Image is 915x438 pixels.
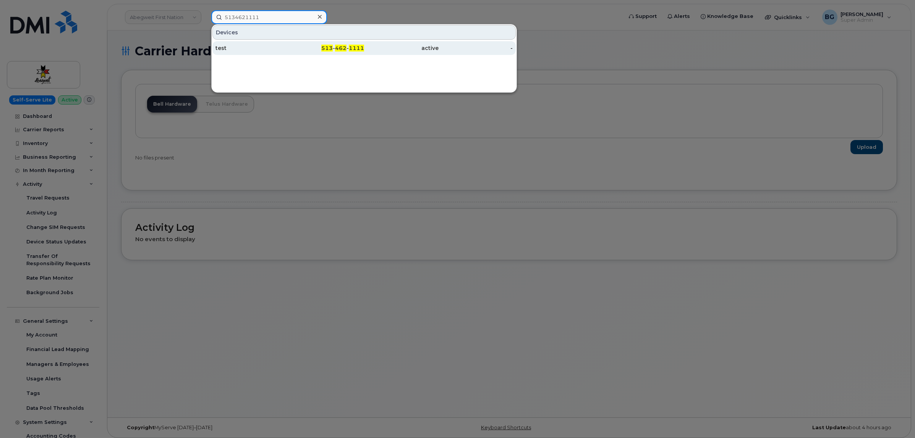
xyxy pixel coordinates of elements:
[321,45,333,52] span: 513
[212,25,516,40] div: Devices
[349,45,364,52] span: 1111
[439,44,513,52] div: -
[212,41,516,55] a: test513-462-1111active-
[335,45,347,52] span: 462
[364,44,439,52] div: active
[290,44,364,52] div: - -
[215,44,290,52] div: test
